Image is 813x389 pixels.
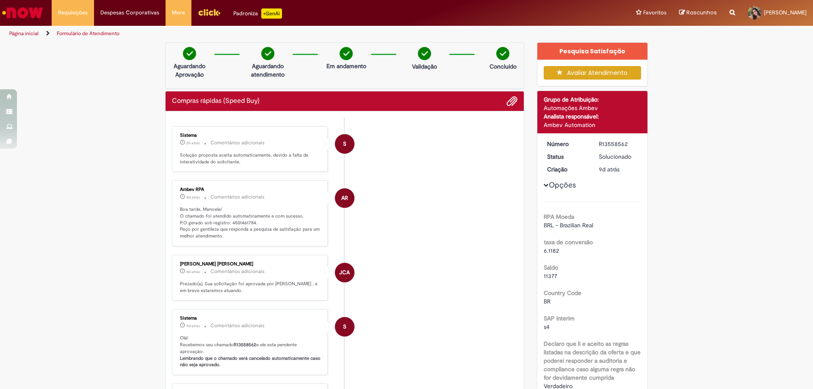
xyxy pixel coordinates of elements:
span: S [343,134,346,154]
p: Aguardando Aprovação [169,62,210,79]
span: JCA [339,262,350,283]
span: 9d atrás [599,166,619,173]
p: Aguardando atendimento [247,62,288,79]
div: Julia Casellatto Antonioli [335,263,354,282]
img: check-circle-green.png [261,47,274,60]
span: More [172,8,185,17]
div: Pesquisa Satisfação [537,43,648,60]
dt: Criação [541,165,593,174]
span: S [343,317,346,337]
img: ServiceNow [1,4,44,21]
div: Grupo de Atribuição: [544,95,642,104]
div: R13558562 [599,140,638,148]
div: Ambev Automation [544,121,642,129]
ul: Trilhas de página [6,26,536,41]
img: check-circle-green.png [496,47,509,60]
b: R13558562 [234,342,256,348]
dt: Status [541,152,593,161]
span: 8d atrás [186,269,200,274]
div: Automações Ambev [544,104,642,112]
b: Lembrando que o chamado será cancelado automaticamente caso não seja aprovado. [180,355,322,368]
div: System [335,134,354,154]
time: 23/09/2025 14:26:44 [186,195,200,200]
span: AR [341,188,348,208]
span: BR [544,298,550,305]
div: System [335,317,354,337]
span: 2h atrás [186,141,200,146]
img: check-circle-green.png [418,47,431,60]
p: Validação [412,62,437,71]
span: 6.1182 [544,247,559,254]
small: Comentários adicionais [210,322,265,329]
img: check-circle-green.png [183,47,196,60]
b: Saldo [544,264,558,271]
div: Ambev RPA [180,187,321,192]
button: Adicionar anexos [506,96,517,107]
b: RPA Moeda [544,213,574,221]
p: Prezado(a), Sua solicitação foi aprovada por [PERSON_NAME] , e em breve estaremos atuando. [180,281,321,294]
div: Sistema [180,133,321,138]
span: Rascunhos [686,8,717,17]
span: 8d atrás [186,195,200,200]
time: 23/09/2025 13:37:57 [186,269,200,274]
time: 01/10/2025 11:26:45 [186,141,200,146]
b: SAP Interim [544,315,575,322]
div: [PERSON_NAME] [PERSON_NAME] [180,262,321,267]
small: Comentários adicionais [210,139,265,146]
button: Avaliar Atendimento [544,66,642,80]
time: 23/09/2025 11:25:14 [599,166,619,173]
h2: Compras rápidas (Speed Buy) Histórico de tíquete [172,97,260,105]
span: Despesas Corporativas [100,8,159,17]
b: Declaro que li e aceito as regras listadas na descrição da oferta e que poderei responder a audit... [544,340,641,381]
div: Solucionado [599,152,638,161]
span: 11377 [544,272,557,280]
a: Página inicial [9,30,39,37]
b: Country Code [544,289,581,297]
div: 23/09/2025 11:25:14 [599,165,638,174]
a: Formulário de Atendimento [57,30,119,37]
p: Em andamento [326,62,366,70]
span: s4 [544,323,550,331]
div: Ambev RPA [335,188,354,208]
b: taxa de conversão [544,238,593,246]
p: Boa tarde, Manoela! O chamado foi atendido automaticamente e com sucesso. P.O gerado sob registro... [180,206,321,240]
time: 23/09/2025 11:25:26 [186,323,200,328]
span: Favoritos [643,8,666,17]
div: Analista responsável: [544,112,642,121]
p: Solução proposta aceita automaticamente, devido a falta de interatividade do solicitante. [180,152,321,165]
img: check-circle-green.png [340,47,353,60]
small: Comentários adicionais [210,193,265,201]
img: click_logo_yellow_360x200.png [198,6,221,19]
span: [PERSON_NAME] [764,9,807,16]
p: Olá! Recebemos seu chamado e ele esta pendente aprovação. [180,335,321,368]
a: Rascunhos [679,9,717,17]
dt: Número [541,140,593,148]
div: Sistema [180,316,321,321]
p: Concluído [489,62,517,71]
p: +GenAi [261,8,282,19]
div: Padroniza [233,8,282,19]
span: 9d atrás [186,323,200,328]
small: Comentários adicionais [210,268,265,275]
span: BRL - Brazilian Real [544,221,593,229]
span: Requisições [58,8,88,17]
